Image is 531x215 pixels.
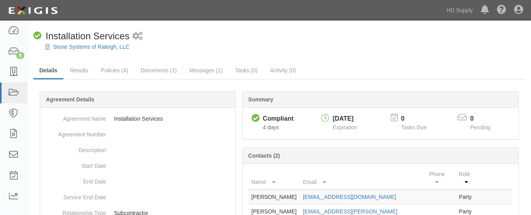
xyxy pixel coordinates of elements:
[470,124,490,130] span: Pending
[43,189,106,201] dt: Service End Date
[43,142,106,154] dt: Description
[456,167,481,189] th: Role
[43,158,106,170] dt: Start Date
[43,127,106,138] dt: Agreement Number
[252,114,260,123] i: Compliant
[43,174,106,186] dt: End Date
[426,167,456,189] th: Phone
[333,114,357,123] div: [DATE]
[263,124,279,130] span: Since 09/26/2025
[456,189,481,204] td: Party
[248,153,280,159] b: Contacts (2)
[64,62,94,78] a: Results
[248,96,274,103] b: Summary
[33,32,42,40] i: Compliant
[263,114,294,123] div: Compliant
[33,62,63,79] a: Details
[497,6,506,15] i: Help Center - Complianz
[33,29,129,43] div: Installation Services
[300,167,426,189] th: Email
[401,114,436,123] p: 0
[46,31,129,41] span: Installation Services
[184,62,229,78] a: Messages (1)
[46,96,94,103] b: Agreement Details
[43,111,106,123] dt: Agreement Name
[401,124,426,130] span: Tasks Due
[95,62,134,78] a: Policies (4)
[248,189,300,204] td: [PERSON_NAME]
[229,62,263,78] a: Tasks (0)
[443,2,477,18] a: HD Supply
[333,124,357,130] span: Expiration
[6,4,60,18] img: logo-5460c22ac91f19d4615b14bd174203de0afe785f0fc80cf4dbbc73dc1793850b.png
[16,52,24,59] div: 8
[132,32,143,40] i: 1 scheduled workflow
[264,62,301,78] a: Activity (0)
[43,111,232,127] dd: Installation Services
[53,44,130,50] a: Stone Systems of Raleigh, LLC
[135,62,183,78] a: Documents (1)
[303,194,396,200] a: [EMAIL_ADDRESS][DOMAIN_NAME]
[470,114,500,123] p: 0
[248,167,300,189] th: Name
